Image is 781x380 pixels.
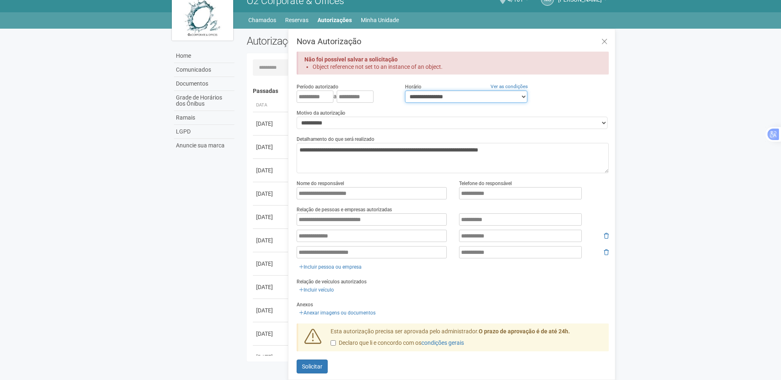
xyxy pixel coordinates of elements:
[174,49,234,63] a: Home
[174,63,234,77] a: Comunicados
[297,262,364,271] a: Incluir pessoa ou empresa
[317,14,352,26] a: Autorizações
[256,120,286,128] div: [DATE]
[604,249,609,255] i: Remover
[361,14,399,26] a: Minha Unidade
[331,339,464,347] label: Declaro que li e concordo com os
[313,63,594,70] li: Object reference not set to an instance of an object.
[604,233,609,239] i: Remover
[256,166,286,174] div: [DATE]
[491,84,528,89] a: Ver as condições
[174,125,234,139] a: LGPD
[256,260,286,268] div: [DATE]
[405,83,421,90] label: Horário
[479,328,570,335] strong: O prazo de aprovação é de até 24h.
[297,37,609,45] h3: Nova Autorização
[256,283,286,291] div: [DATE]
[253,88,603,94] h4: Passadas
[256,236,286,244] div: [DATE]
[297,83,338,90] label: Período autorizado
[297,360,328,373] button: Solicitar
[256,353,286,361] div: [DATE]
[297,285,336,294] a: Incluir veículo
[297,90,392,103] div: a
[331,340,336,346] input: Declaro que li e concordo com oscondições gerais
[248,14,276,26] a: Chamados
[174,77,234,91] a: Documentos
[174,111,234,125] a: Ramais
[174,91,234,111] a: Grade de Horários dos Ônibus
[256,306,286,314] div: [DATE]
[297,109,345,117] label: Motivo da autorização
[302,363,322,370] span: Solicitar
[253,99,290,112] th: Data
[174,139,234,152] a: Anuncie sua marca
[297,308,378,317] a: Anexar imagens ou documentos
[256,143,286,151] div: [DATE]
[324,328,609,351] div: Esta autorização precisa ser aprovada pelo administrador.
[304,56,398,63] strong: Não foi possível salvar a solicitação
[297,206,392,213] label: Relação de pessoas e empresas autorizadas
[459,180,512,187] label: Telefone do responsável
[421,339,464,346] a: condições gerais
[285,14,308,26] a: Reservas
[297,301,313,308] label: Anexos
[256,213,286,221] div: [DATE]
[256,330,286,338] div: [DATE]
[297,136,374,143] label: Detalhamento do que será realizado
[256,190,286,198] div: [DATE]
[297,180,344,187] label: Nome do responsável
[247,35,422,47] h2: Autorizações
[297,278,367,285] label: Relação de veículos autorizados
